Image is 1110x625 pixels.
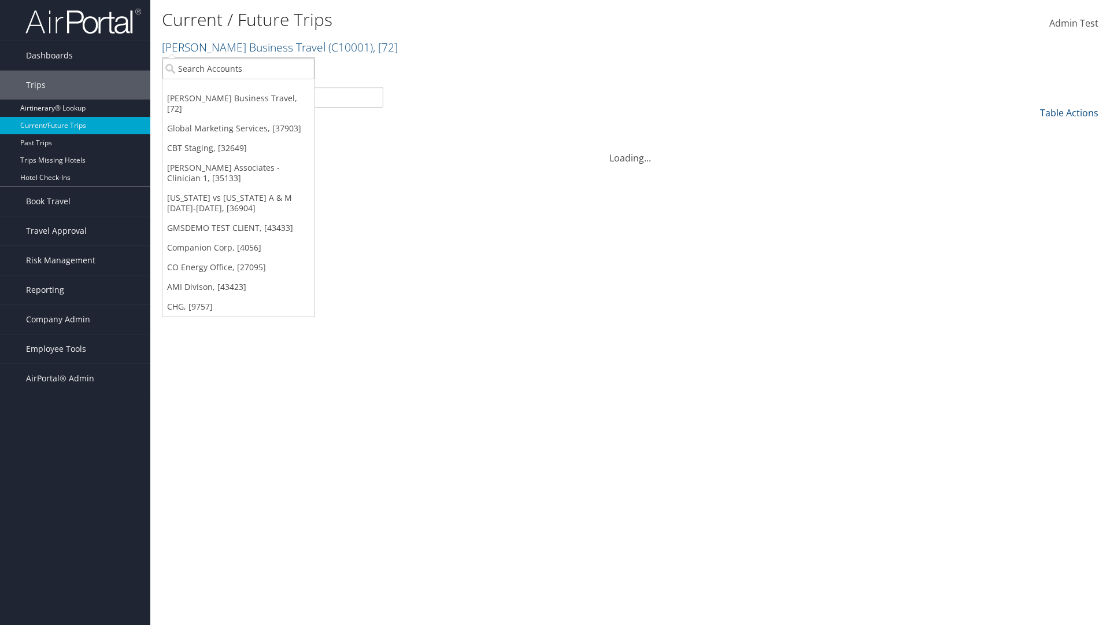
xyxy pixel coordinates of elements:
[26,71,46,100] span: Trips
[26,246,95,275] span: Risk Management
[328,39,373,55] span: ( C10001 )
[162,137,1098,165] div: Loading...
[25,8,141,35] img: airportal-logo.png
[373,39,398,55] span: , [ 72 ]
[26,187,71,216] span: Book Travel
[162,188,314,218] a: [US_STATE] vs [US_STATE] A & M [DATE]-[DATE], [36904]
[162,39,398,55] a: [PERSON_NAME] Business Travel
[26,41,73,70] span: Dashboards
[26,334,86,363] span: Employee Tools
[162,89,314,119] a: [PERSON_NAME] Business Travel, [72]
[1040,106,1098,119] a: Table Actions
[26,305,90,334] span: Company Admin
[162,138,314,158] a: CBT Staging, [32649]
[162,61,786,76] p: Filter:
[162,218,314,238] a: GMSDEMO TEST CLIENT, [43433]
[162,277,314,297] a: AMI Divison, [43423]
[26,216,87,245] span: Travel Approval
[1049,17,1098,30] span: Admin Test
[162,119,314,138] a: Global Marketing Services, [37903]
[162,297,314,317] a: CHG, [9757]
[162,158,314,188] a: [PERSON_NAME] Associates - Clinician 1, [35133]
[26,275,64,304] span: Reporting
[162,238,314,258] a: Companion Corp, [4056]
[1049,6,1098,42] a: Admin Test
[162,258,314,277] a: CO Energy Office, [27095]
[162,8,786,32] h1: Current / Future Trips
[26,364,94,393] span: AirPortal® Admin
[162,58,314,79] input: Search Accounts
